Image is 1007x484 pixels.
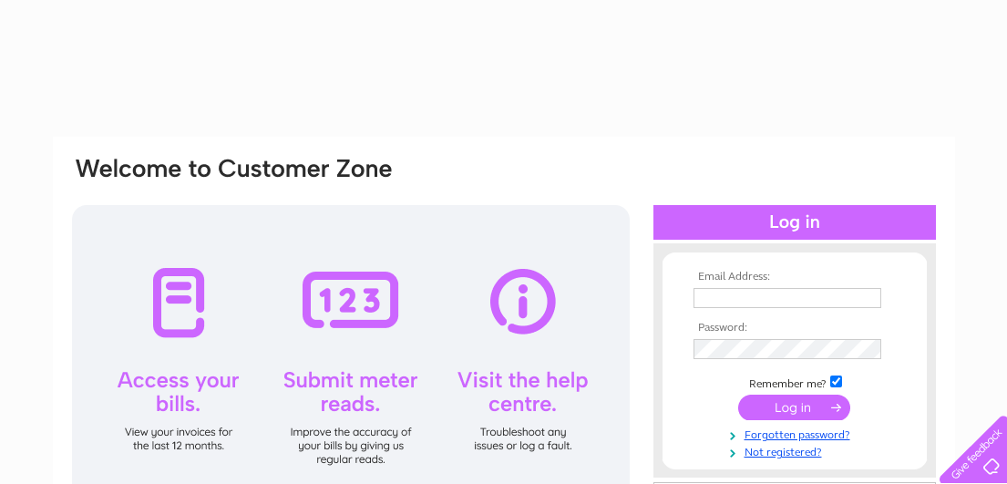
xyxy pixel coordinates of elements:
a: Forgotten password? [694,425,900,442]
a: Not registered? [694,442,900,459]
th: Email Address: [689,271,900,283]
th: Password: [689,322,900,335]
input: Submit [738,395,850,420]
td: Remember me? [689,373,900,391]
